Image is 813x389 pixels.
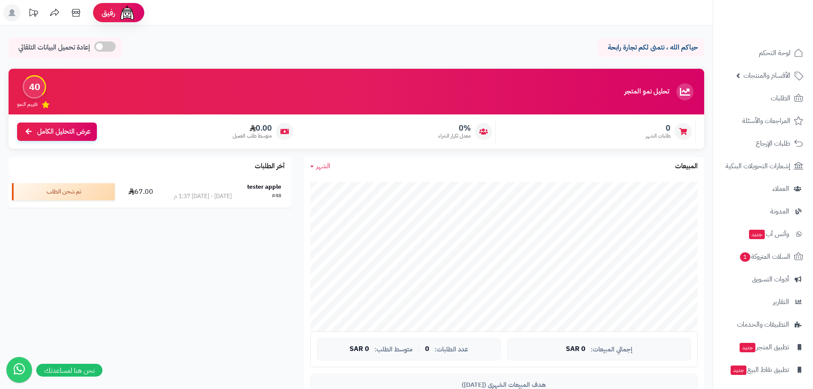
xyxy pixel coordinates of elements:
[247,182,281,191] strong: tester apple
[17,123,97,141] a: عرض التحليل الكامل
[726,160,790,172] span: إشعارات التحويلات البنكية
[759,47,790,59] span: لوحة التحكم
[755,24,805,42] img: logo-2.png
[718,224,808,244] a: وآتس آبجديد
[18,43,90,53] span: إعادة تحميل البيانات التلقائي
[756,137,790,149] span: طلبات الإرجاع
[718,269,808,290] a: أدوات التسويق
[119,4,136,21] img: ai-face.png
[12,183,115,200] div: تم شحن الطلب
[434,346,468,353] span: عدد الطلبات:
[718,246,808,267] a: السلات المتروكة1
[718,314,808,335] a: التطبيقات والخدمات
[37,127,90,137] span: عرض التحليل الكامل
[771,92,790,104] span: الطلبات
[772,183,789,195] span: العملاء
[718,88,808,108] a: الطلبات
[118,176,164,208] td: 67.00
[718,360,808,380] a: تطبيق نقاط البيعجديد
[749,230,765,239] span: جديد
[418,346,420,352] span: |
[773,296,789,308] span: التقارير
[718,292,808,312] a: التقارير
[675,163,698,170] h3: المبيعات
[739,341,789,353] span: تطبيق المتجر
[374,346,413,353] span: متوسط الطلب:
[438,132,471,140] span: معدل تكرار الشراء
[646,123,670,133] span: 0
[718,156,808,176] a: إشعارات التحويلات البنكية
[316,161,330,171] span: الشهر
[737,319,789,331] span: التطبيقات والخدمات
[748,228,789,240] span: وآتس آب
[23,4,44,23] a: تحديثات المنصة
[438,123,471,133] span: 0%
[102,8,115,18] span: رفيق
[770,205,789,217] span: المدونة
[566,345,586,353] span: 0 SAR
[350,345,369,353] span: 0 SAR
[740,252,750,262] span: 1
[310,161,330,171] a: الشهر
[752,273,789,285] span: أدوات التسويق
[740,343,755,352] span: جديد
[425,345,429,353] span: 0
[718,337,808,357] a: تطبيق المتجرجديد
[718,133,808,154] a: طلبات الإرجاع
[174,192,232,201] div: [DATE] - [DATE] 1:37 م
[646,132,670,140] span: طلبات الشهر
[233,132,272,140] span: متوسط طلب العميل
[624,88,669,96] h3: تحليل نمو المتجر
[743,70,790,82] span: الأقسام والمنتجات
[718,201,808,222] a: المدونة
[233,123,272,133] span: 0.00
[591,346,632,353] span: إجمالي المبيعات:
[718,111,808,131] a: المراجعات والأسئلة
[17,101,38,108] span: تقييم النمو
[739,251,790,263] span: السلات المتروكة
[255,163,285,170] h3: آخر الطلبات
[730,364,789,376] span: تطبيق نقاط البيع
[272,192,281,201] div: #48
[742,115,790,127] span: المراجعات والأسئلة
[604,43,698,53] p: حياكم الله ، نتمنى لكم تجارة رابحة
[718,178,808,199] a: العملاء
[731,366,746,375] span: جديد
[718,43,808,63] a: لوحة التحكم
